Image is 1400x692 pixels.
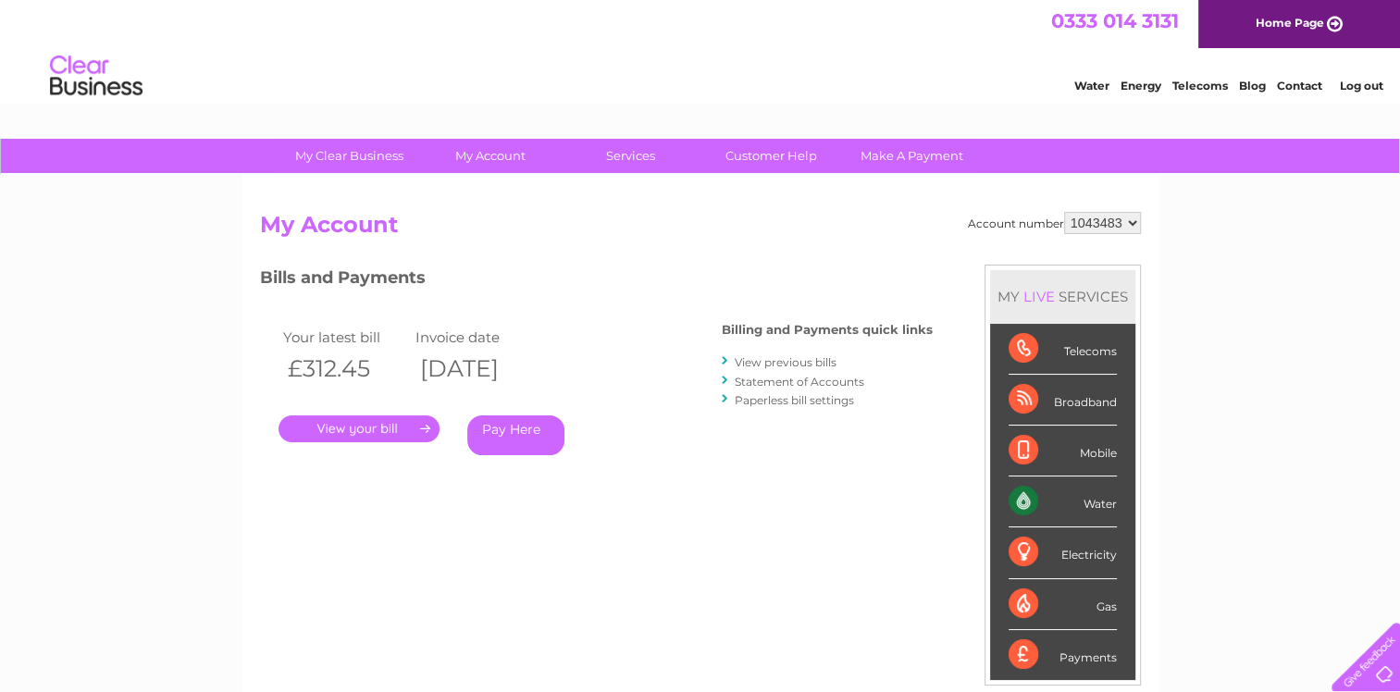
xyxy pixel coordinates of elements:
[1009,324,1117,375] div: Telecoms
[1009,527,1117,578] div: Electricity
[49,48,143,105] img: logo.png
[279,415,440,442] a: .
[1172,79,1228,93] a: Telecoms
[735,393,854,407] a: Paperless bill settings
[1121,79,1161,93] a: Energy
[1009,579,1117,630] div: Gas
[735,355,836,369] a: View previous bills
[279,350,412,388] th: £312.45
[1074,79,1109,93] a: Water
[414,139,566,173] a: My Account
[836,139,988,173] a: Make A Payment
[1009,630,1117,680] div: Payments
[260,265,933,297] h3: Bills and Payments
[411,325,544,350] td: Invoice date
[722,323,933,337] h4: Billing and Payments quick links
[260,212,1141,247] h2: My Account
[279,325,412,350] td: Your latest bill
[554,139,707,173] a: Services
[1009,375,1117,426] div: Broadband
[1051,9,1179,32] a: 0333 014 3131
[1020,288,1059,305] div: LIVE
[968,212,1141,234] div: Account number
[1239,79,1266,93] a: Blog
[264,10,1138,90] div: Clear Business is a trading name of Verastar Limited (registered in [GEOGRAPHIC_DATA] No. 3667643...
[1277,79,1322,93] a: Contact
[735,375,864,389] a: Statement of Accounts
[990,270,1135,323] div: MY SERVICES
[1009,476,1117,527] div: Water
[411,350,544,388] th: [DATE]
[1009,426,1117,476] div: Mobile
[1339,79,1382,93] a: Log out
[695,139,848,173] a: Customer Help
[467,415,564,455] a: Pay Here
[273,139,426,173] a: My Clear Business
